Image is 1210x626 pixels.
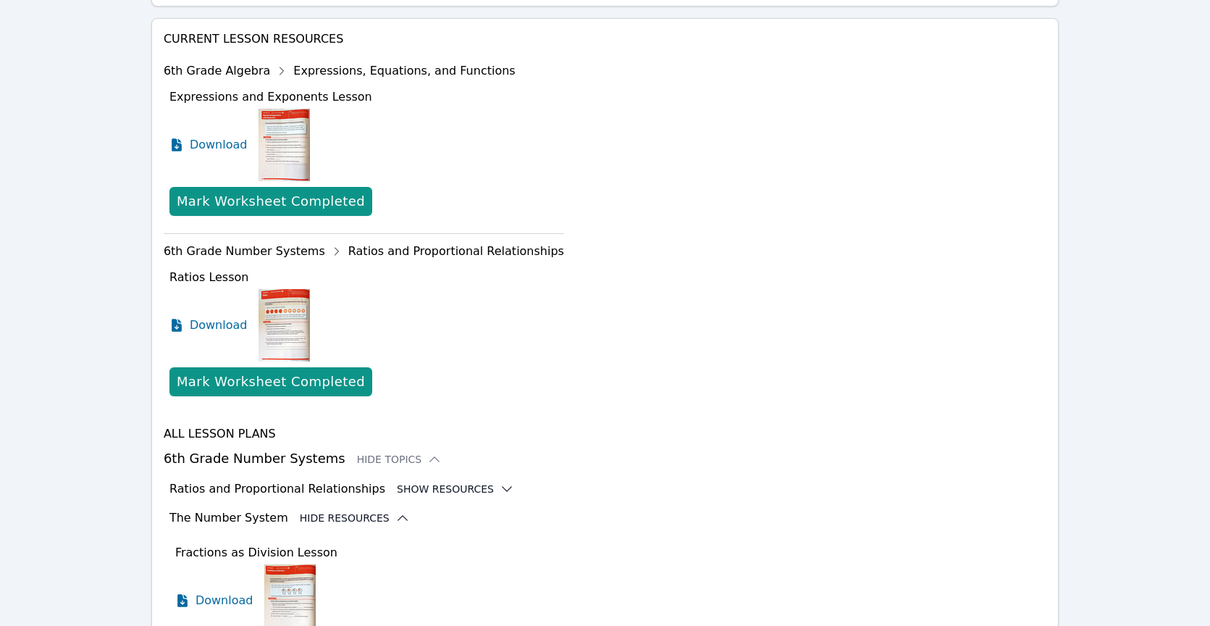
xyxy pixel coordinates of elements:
[169,187,372,216] button: Mark Worksheet Completed
[169,270,249,284] span: Ratios Lesson
[164,425,1046,443] h4: All Lesson Plans
[164,448,1046,469] h3: 6th Grade Number Systems
[397,482,514,496] button: Show Resources
[169,509,288,527] h3: The Number System
[300,511,410,525] button: Hide Resources
[169,367,372,396] button: Mark Worksheet Completed
[190,317,248,334] span: Download
[164,30,1046,48] h4: Current Lesson Resources
[259,109,310,181] img: Expressions and Exponents Lesson
[259,289,310,362] img: Ratios Lesson
[175,546,337,559] span: Fractions as Division Lesson
[169,289,248,362] a: Download
[169,90,372,104] span: Expressions and Exponents Lesson
[357,452,442,467] button: Hide Topics
[177,191,365,212] div: Mark Worksheet Completed
[169,109,248,181] a: Download
[190,136,248,154] span: Download
[169,480,385,498] h3: Ratios and Proportional Relationships
[177,372,365,392] div: Mark Worksheet Completed
[164,240,564,263] div: 6th Grade Number Systems Ratios and Proportional Relationships
[196,592,253,609] span: Download
[164,59,564,83] div: 6th Grade Algebra Expressions, Equations, and Functions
